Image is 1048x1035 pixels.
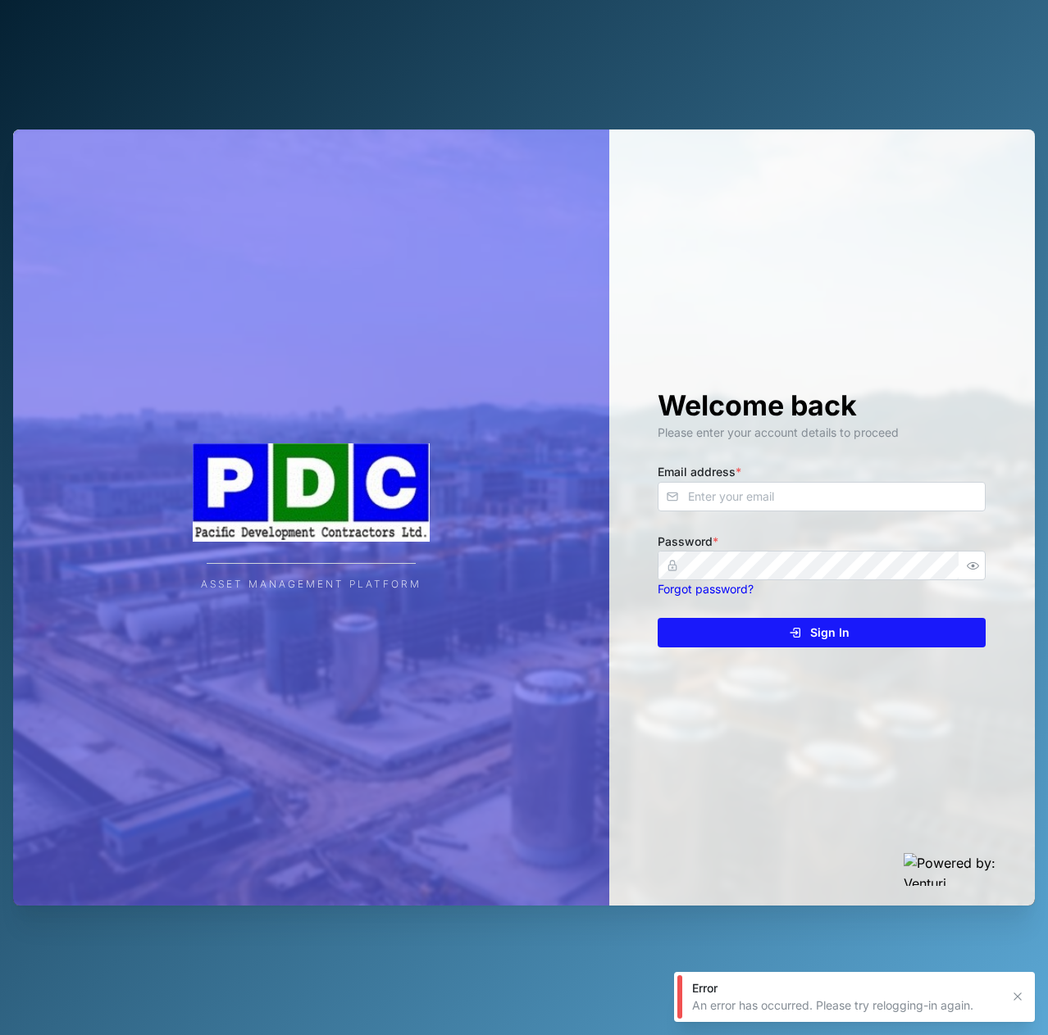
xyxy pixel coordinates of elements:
span: Sign In [810,619,850,647]
button: Sign In [658,618,986,647]
a: Forgot password? [658,582,754,596]
input: Enter your email [658,482,986,511]
div: Error [692,980,1000,996]
div: Please enter your account details to proceed [658,424,986,442]
img: Powered by: Venturi [904,853,1002,886]
img: Company Logo [147,443,475,542]
div: An error has occurred. Please try relogging-in again. [692,997,1000,1014]
label: Password [658,533,718,551]
div: Asset Management Platform [201,577,421,592]
h1: Welcome back [658,388,986,424]
label: Email address [658,463,741,481]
